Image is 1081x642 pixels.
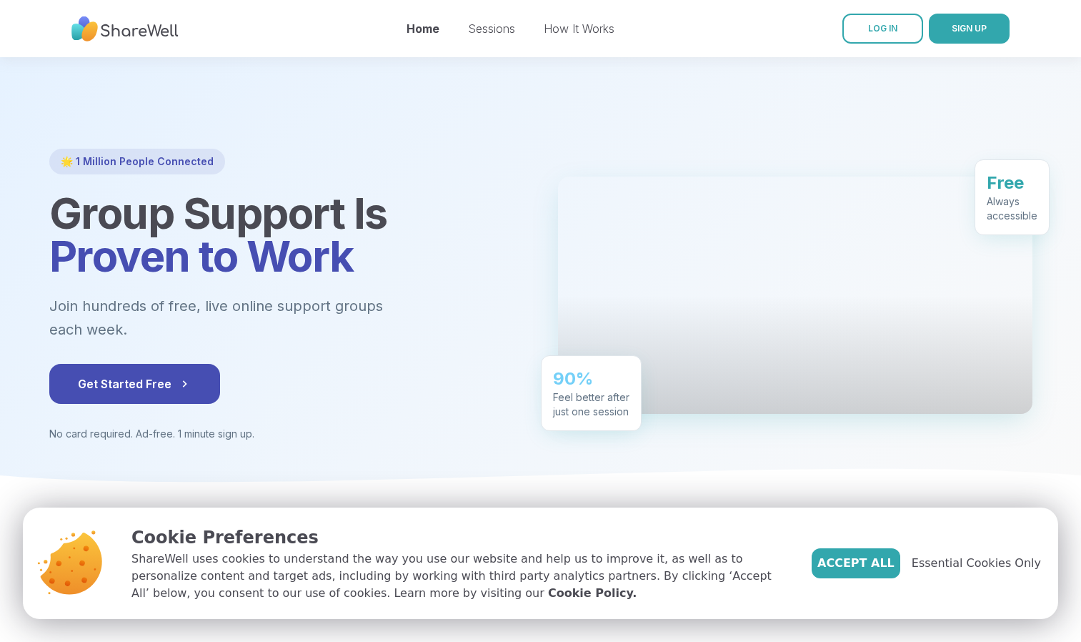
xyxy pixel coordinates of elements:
span: Accept All [817,555,895,572]
p: Cookie Preferences [131,525,789,550]
span: Proven to Work [49,230,354,282]
a: LOG IN [842,14,923,44]
button: Accept All [812,548,900,578]
span: Essential Cookies Only [912,555,1041,572]
a: Home [407,21,439,36]
div: Always accessible [987,187,1037,216]
span: SIGN UP [952,23,987,34]
div: Feel better after just one session [553,383,629,412]
div: 🌟 1 Million People Connected [49,149,225,174]
span: Get Started Free [78,375,191,392]
h1: Group Support Is [49,192,524,277]
div: 90% [553,360,629,383]
a: Sessions [468,21,515,36]
a: Cookie Policy. [548,585,637,602]
span: LOG IN [868,23,897,34]
div: Free [987,164,1037,187]
p: No card required. Ad-free. 1 minute sign up. [49,427,524,441]
button: SIGN UP [929,14,1010,44]
img: ShareWell Nav Logo [71,9,179,49]
button: Get Started Free [49,364,220,404]
p: Join hundreds of free, live online support groups each week. [49,295,461,341]
p: ShareWell uses cookies to understand the way you use our website and help us to improve it, as we... [131,550,789,602]
a: How It Works [544,21,614,36]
